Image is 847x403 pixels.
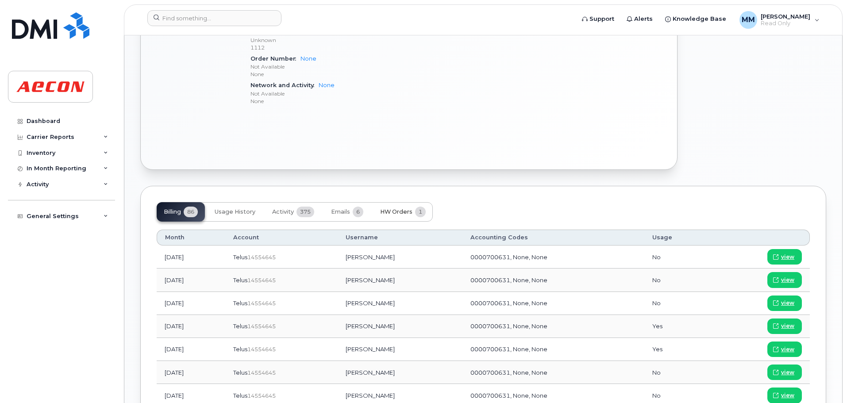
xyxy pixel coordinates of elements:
span: Read Only [761,20,810,27]
span: 6 [353,207,363,217]
td: [PERSON_NAME] [338,361,462,384]
span: view [781,276,794,284]
td: [DATE] [157,292,225,315]
span: view [781,345,794,353]
td: Yes [644,338,713,361]
a: view [767,319,802,334]
span: 14554645 [247,323,276,330]
td: No [644,246,713,269]
td: No [644,292,713,315]
td: [DATE] [157,361,225,384]
span: Support [589,15,614,23]
span: 0000700631, None, None [470,392,547,399]
p: Unknown [250,36,443,44]
span: MM [742,15,755,25]
span: Telus [233,253,247,261]
span: 14554645 [247,392,276,399]
th: Account [225,230,337,246]
span: 14554645 [247,300,276,307]
span: 0000700631, None, None [470,276,547,284]
span: view [781,368,794,376]
th: Month [157,230,225,246]
a: view [767,272,802,288]
p: Not Available [250,63,443,70]
a: view [767,365,802,380]
span: [PERSON_NAME] [761,13,810,20]
span: Usage History [215,208,255,215]
span: Alerts [634,15,653,23]
td: [DATE] [157,338,225,361]
a: view [767,388,802,403]
span: Emails [331,208,350,215]
td: [PERSON_NAME] [338,269,462,292]
span: 14554645 [247,346,276,353]
span: 0000700631, None, None [470,345,547,353]
td: [DATE] [157,269,225,292]
a: None [300,55,316,62]
td: [PERSON_NAME] [338,246,462,269]
td: No [644,361,713,384]
a: view [767,249,802,265]
a: view [767,296,802,311]
span: 1 [415,207,426,217]
th: Username [338,230,462,246]
td: Yes [644,315,713,338]
span: 375 [296,207,314,217]
td: [DATE] [157,315,225,338]
p: None [250,97,443,105]
span: Telus [233,276,247,284]
span: 0000700631, None, None [470,369,547,376]
div: Maricris Molina [733,11,826,29]
a: Support [576,10,620,28]
span: Telus [233,392,247,399]
span: 14554645 [247,254,276,261]
span: Telus [233,345,247,353]
span: HW Orders [380,208,412,215]
th: Accounting Codes [462,230,644,246]
p: Not Available [250,90,443,97]
a: Knowledge Base [659,10,732,28]
a: None [319,82,335,88]
td: [PERSON_NAME] [338,292,462,315]
span: Order Number [250,55,300,62]
span: 0000700631, None, None [470,299,547,307]
th: Usage [644,230,713,246]
span: 0000700631, None, None [470,322,547,330]
td: No [644,269,713,292]
a: view [767,342,802,357]
span: 0000700631, None, None [470,253,547,261]
span: Knowledge Base [673,15,726,23]
span: Telus [233,322,247,330]
span: view [781,391,794,399]
span: 14554645 [247,277,276,284]
td: [DATE] [157,246,225,269]
td: [PERSON_NAME] [338,338,462,361]
td: [PERSON_NAME] [338,315,462,338]
input: Find something... [147,10,281,26]
span: view [781,253,794,261]
span: view [781,299,794,307]
p: None [250,70,443,78]
span: Telus [233,299,247,307]
span: Telus [233,369,247,376]
a: Alerts [620,10,659,28]
span: view [781,322,794,330]
span: 14554645 [247,369,276,376]
span: Network and Activity [250,82,319,88]
p: 1112 [250,44,443,51]
span: Activity [272,208,294,215]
